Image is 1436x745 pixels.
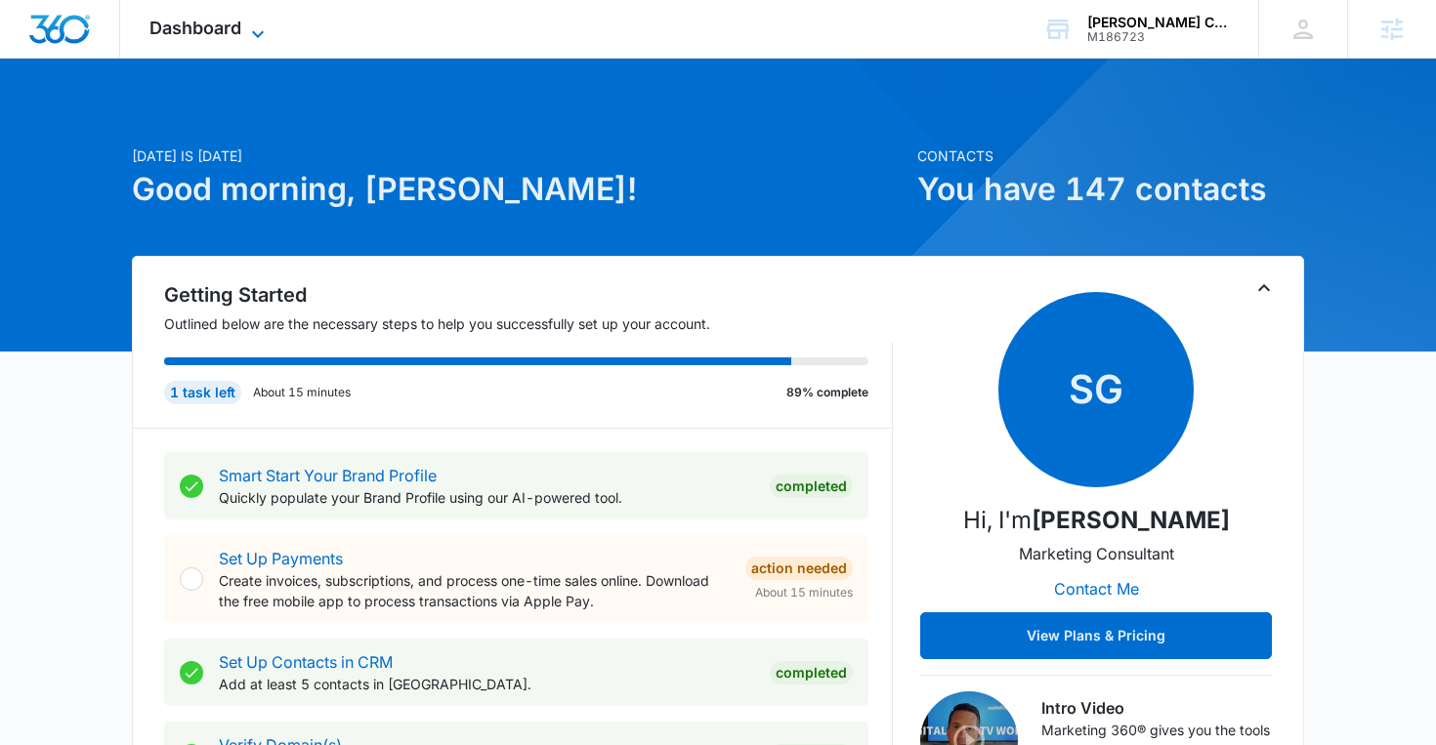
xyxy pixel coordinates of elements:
[164,313,893,334] p: Outlined below are the necessary steps to help you successfully set up your account.
[219,466,437,485] a: Smart Start Your Brand Profile
[770,475,853,498] div: Completed
[1041,696,1272,720] h3: Intro Video
[786,384,868,401] p: 89% complete
[164,280,893,310] h2: Getting Started
[755,584,853,601] span: About 15 minutes
[132,145,906,166] p: [DATE] is [DATE]
[1087,15,1230,30] div: account name
[149,18,241,38] span: Dashboard
[745,557,853,580] div: Action Needed
[963,503,1230,538] p: Hi, I'm
[164,381,241,404] div: 1 task left
[770,661,853,684] div: Completed
[917,166,1304,213] h1: You have 147 contacts
[219,570,730,611] p: Create invoices, subscriptions, and process one-time sales online. Download the free mobile app t...
[132,166,906,213] h1: Good morning, [PERSON_NAME]!
[1035,565,1159,612] button: Contact Me
[1019,542,1174,565] p: Marketing Consultant
[1032,506,1230,534] strong: [PERSON_NAME]
[1252,276,1276,300] button: Toggle Collapse
[920,612,1272,659] button: View Plans & Pricing
[219,549,343,568] a: Set Up Payments
[219,674,754,694] p: Add at least 5 contacts in [GEOGRAPHIC_DATA].
[253,384,351,401] p: About 15 minutes
[1087,30,1230,44] div: account id
[917,145,1304,166] p: Contacts
[998,292,1194,487] span: SG
[219,487,754,508] p: Quickly populate your Brand Profile using our AI-powered tool.
[219,652,393,672] a: Set Up Contacts in CRM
